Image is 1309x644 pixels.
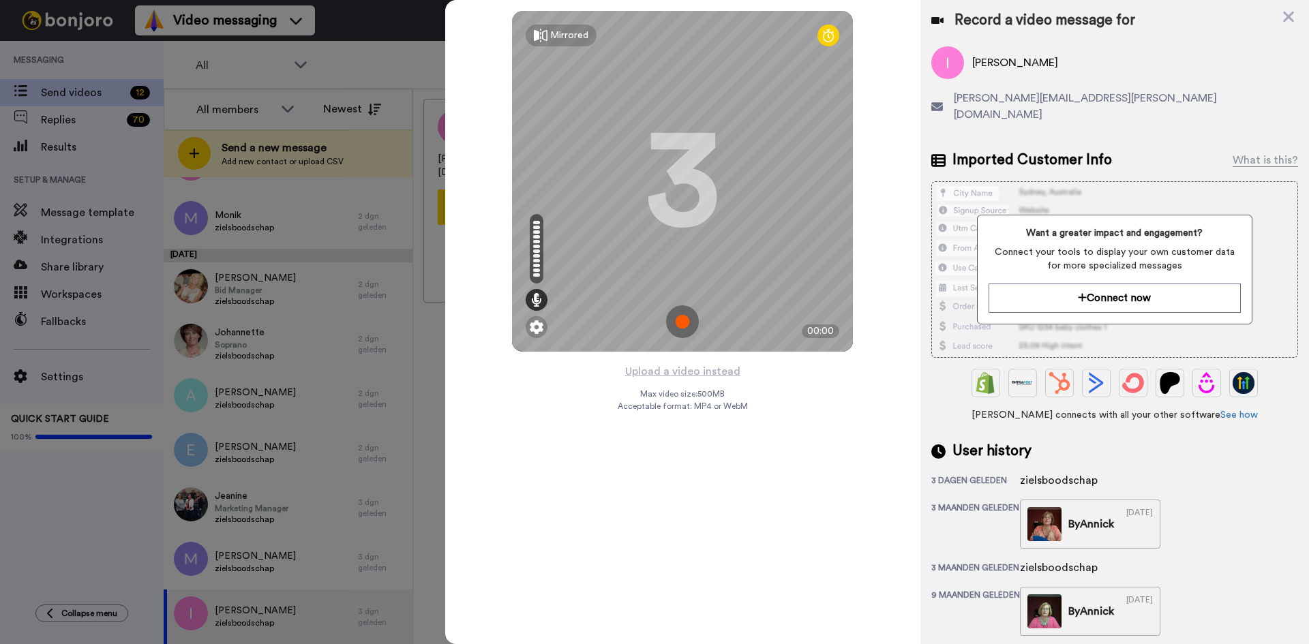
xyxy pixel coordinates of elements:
[1126,594,1153,628] div: [DATE]
[1020,559,1098,576] div: zielsboodschap
[618,401,748,412] span: Acceptable format: MP4 or WebM
[1122,372,1144,394] img: ConvertKit
[1220,410,1258,420] a: See how
[666,305,699,338] img: ic_record_start.svg
[975,372,997,394] img: Shopify
[530,320,543,334] img: ic_gear.svg
[954,90,1298,123] span: [PERSON_NAME][EMAIL_ADDRESS][PERSON_NAME][DOMAIN_NAME]
[1027,507,1062,541] img: 664084e9-8299-4525-930a-32f11a32ccbf-thumb.jpg
[1020,472,1098,489] div: zielsboodschap
[1196,372,1218,394] img: Drip
[931,502,1020,549] div: 3 maanden geleden
[1020,587,1160,636] a: ByAnnick[DATE]
[1233,372,1254,394] img: GoHighLevel
[1068,516,1114,532] div: By Annick
[1049,372,1070,394] img: Hubspot
[1027,594,1062,628] img: 9c4d9cce-b608-4478-8b2d-d79aa0839d90-thumb.jpg
[1126,507,1153,541] div: [DATE]
[1233,152,1298,168] div: What is this?
[645,130,720,232] div: 3
[931,589,1020,636] div: 9 maanden geleden
[952,441,1032,461] span: User history
[1085,372,1107,394] img: ActiveCampaign
[989,283,1240,313] button: Connect now
[621,363,744,380] button: Upload a video instead
[952,150,1112,170] span: Imported Customer Info
[931,408,1298,422] span: [PERSON_NAME] connects with all your other software
[989,245,1240,273] span: Connect your tools to display your own customer data for more specialized messages
[989,226,1240,240] span: Want a greater impact and engagement?
[640,388,725,399] span: Max video size: 500 MB
[1020,500,1160,549] a: ByAnnick[DATE]
[1012,372,1034,394] img: Ontraport
[1068,603,1114,619] div: By Annick
[931,562,1020,576] div: 3 maanden geleden
[931,475,1020,489] div: 3 dagen geleden
[802,324,839,338] div: 00:00
[1159,372,1181,394] img: Patreon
